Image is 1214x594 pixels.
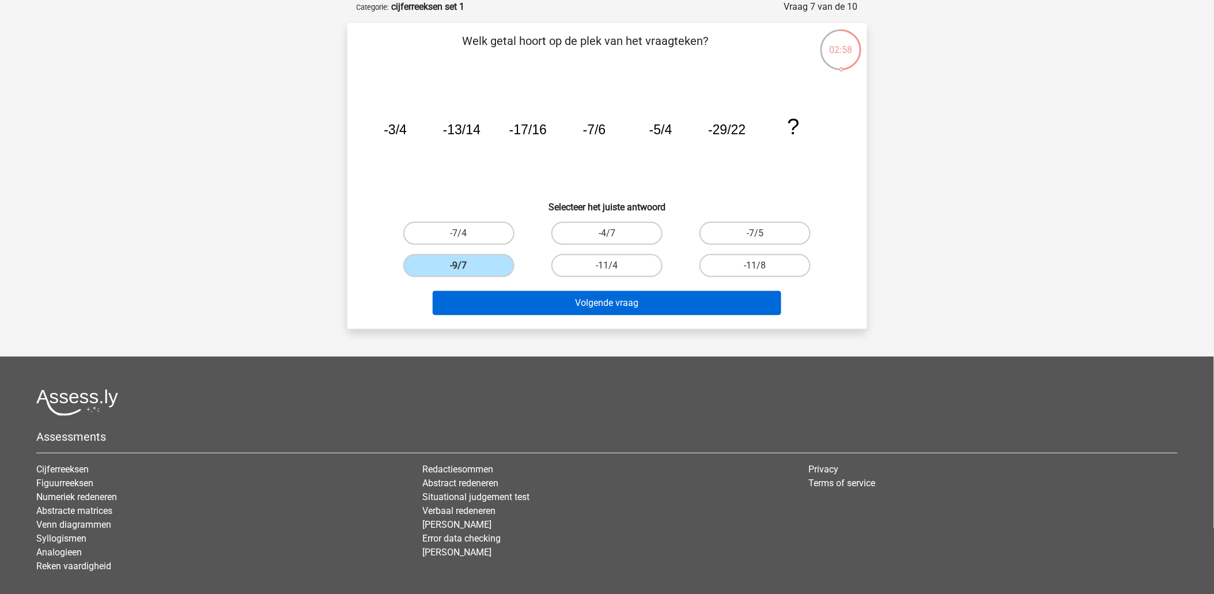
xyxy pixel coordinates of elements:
h5: Assessments [36,430,1178,444]
div: 02:58 [819,28,863,57]
label: -4/7 [551,222,663,245]
tspan: ? [787,114,799,139]
a: Abstracte matrices [36,505,112,516]
label: -11/4 [551,254,663,277]
a: Numeriek redeneren [36,491,117,502]
strong: cijferreeksen set 1 [392,1,465,12]
a: Error data checking [422,533,501,544]
tspan: -13/14 [443,122,480,137]
a: Redactiesommen [422,464,493,475]
a: [PERSON_NAME] [422,547,491,558]
label: -9/7 [403,254,515,277]
tspan: -29/22 [708,122,746,137]
label: -7/5 [699,222,811,245]
h6: Selecteer het juiste antwoord [366,192,849,213]
a: Syllogismen [36,533,86,544]
tspan: -17/16 [509,122,546,137]
a: Figuurreeksen [36,478,93,489]
a: Venn diagrammen [36,519,111,530]
a: Cijferreeksen [36,464,89,475]
a: Abstract redeneren [422,478,498,489]
a: Privacy [809,464,839,475]
a: Analogieen [36,547,82,558]
a: Terms of service [809,478,876,489]
tspan: -3/4 [384,122,407,137]
a: Situational judgement test [422,491,530,502]
button: Volgende vraag [433,291,781,315]
tspan: -7/6 [583,122,606,137]
tspan: -5/4 [649,122,672,137]
label: -7/4 [403,222,515,245]
a: Verbaal redeneren [422,505,496,516]
a: [PERSON_NAME] [422,519,491,530]
a: Reken vaardigheid [36,561,111,572]
label: -11/8 [699,254,811,277]
small: Categorie: [357,3,389,12]
img: Assessly logo [36,389,118,416]
p: Welk getal hoort op de plek van het vraagteken? [366,32,805,67]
